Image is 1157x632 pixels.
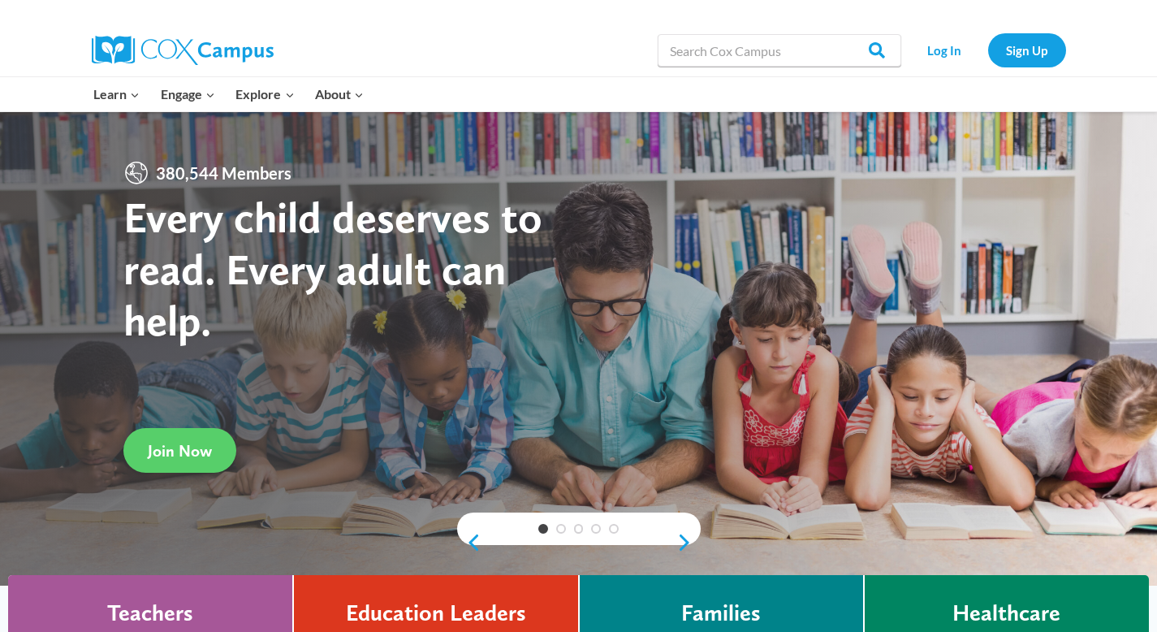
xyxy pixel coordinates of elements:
[952,600,1060,627] h4: Healthcare
[591,524,601,534] a: 4
[574,524,584,534] a: 3
[457,533,481,552] a: previous
[148,441,212,461] span: Join Now
[681,600,761,627] h4: Families
[658,34,901,67] input: Search Cox Campus
[676,533,701,552] a: next
[235,84,294,105] span: Explore
[315,84,364,105] span: About
[538,524,548,534] a: 1
[123,428,236,473] a: Join Now
[161,84,215,105] span: Engage
[346,600,526,627] h4: Education Leaders
[93,84,140,105] span: Learn
[556,524,566,534] a: 2
[92,36,274,65] img: Cox Campus
[609,524,619,534] a: 5
[107,600,193,627] h4: Teachers
[909,33,980,67] a: Log In
[149,160,298,186] span: 380,544 Members
[909,33,1066,67] nav: Secondary Navigation
[123,191,542,346] strong: Every child deserves to read. Every adult can help.
[457,526,701,559] div: content slider buttons
[84,77,374,111] nav: Primary Navigation
[988,33,1066,67] a: Sign Up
